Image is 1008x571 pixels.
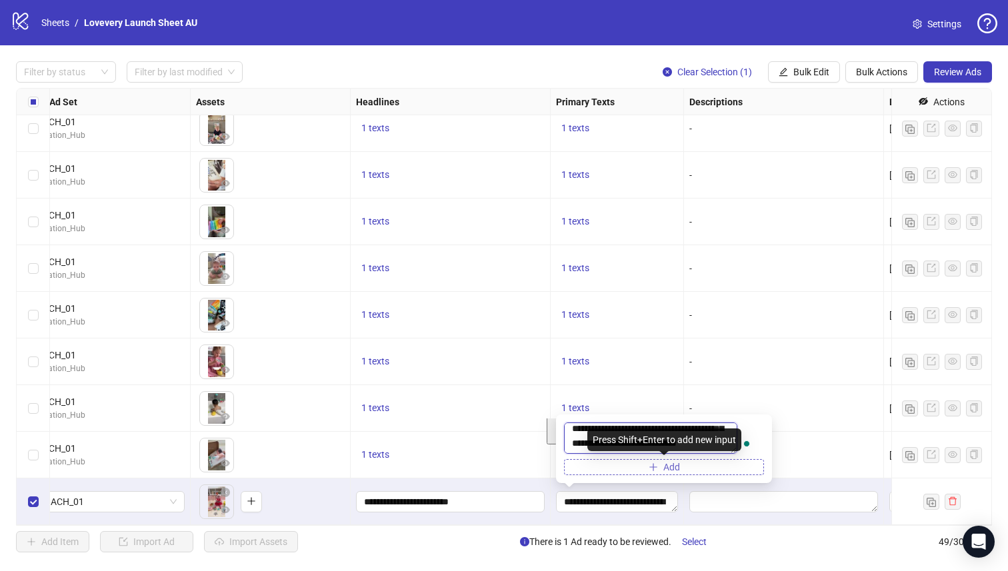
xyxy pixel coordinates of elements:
[4,492,177,512] span: 2025_06_GACH_01
[200,485,233,518] img: Asset 1
[919,97,928,106] span: eye-invisible
[902,447,918,463] button: Duplicate
[561,356,589,366] span: 1 texts
[564,459,764,475] button: Add
[361,356,389,366] span: 1 texts
[948,310,957,319] span: eye
[361,449,389,460] span: 1 texts
[677,67,752,77] span: Clear Selection (1)
[17,105,50,152] div: Select row 41
[587,428,741,451] div: Press Shift+Enter to add new input
[902,167,918,183] button: Duplicate
[200,298,233,332] img: Asset 1
[856,67,907,77] span: Bulk Actions
[671,531,717,552] button: Select
[927,217,936,226] span: export
[682,536,707,547] span: Select
[221,412,230,421] span: eye
[793,67,829,77] span: Bulk Edit
[361,123,389,133] span: 1 texts
[17,385,50,432] div: Select row 47
[963,526,995,558] div: Open Intercom Messenger
[889,170,983,181] span: [URL][DOMAIN_NAME]
[561,123,589,133] span: 1 texts
[221,272,230,281] span: eye
[221,225,230,235] span: eye
[17,199,50,245] div: Select row 43
[561,263,589,273] span: 1 texts
[768,61,840,83] button: Bulk Edit
[889,450,983,460] span: [URL][DOMAIN_NAME]
[520,531,717,552] span: There is 1 Ad ready to be reviewed.
[948,123,957,133] span: eye
[217,362,233,378] button: Preview
[663,462,680,472] span: Add
[561,169,589,180] span: 1 texts
[217,176,233,192] button: Preview
[927,403,936,412] span: export
[689,263,692,274] span: -
[689,123,692,134] span: -
[689,403,692,414] span: -
[217,502,233,518] button: Preview
[17,478,50,525] div: Select row 49
[217,409,233,425] button: Preview
[561,309,589,320] span: 1 texts
[880,89,883,115] div: Resize Descriptions column
[361,309,389,320] span: 1 texts
[356,400,395,416] button: 1 texts
[889,403,983,414] span: [URL][DOMAIN_NAME]
[17,292,50,338] div: Select row 45
[17,89,50,115] div: Select all rows
[241,491,262,512] button: Add
[913,19,922,29] span: setting
[689,491,878,512] div: Edit values
[889,217,983,227] span: [URL][DOMAIN_NAME]
[902,121,918,137] button: Duplicate
[689,356,692,367] span: -
[927,170,936,179] span: export
[17,245,50,292] div: Select row 44
[200,112,233,145] img: Asset 1
[221,488,230,497] span: close-circle
[927,356,936,366] span: export
[556,121,595,137] button: 1 texts
[663,67,672,77] span: close-circle
[356,354,395,370] button: 1 texts
[948,450,957,459] span: eye
[247,496,256,506] span: plus
[902,400,918,416] button: Duplicate
[948,356,957,366] span: eye
[948,263,957,273] span: eye
[347,89,350,115] div: Resize Assets column
[221,458,230,468] span: eye
[902,261,918,277] button: Duplicate
[889,95,958,109] strong: Destination URL
[361,263,389,273] span: 1 texts
[689,170,692,181] span: -
[17,432,50,478] div: Select row 48
[356,307,395,323] button: 1 texts
[927,450,936,459] span: export
[927,310,936,319] span: export
[17,338,50,385] div: Select row 46
[187,89,190,115] div: Resize Campaign & Ad Set column
[948,217,957,226] span: eye
[39,15,72,30] a: Sheets
[200,205,233,239] img: Asset 1
[779,67,788,77] span: edit
[561,216,589,227] span: 1 texts
[217,485,233,501] button: Delete
[902,13,972,35] a: Settings
[81,15,200,30] a: Lovevery Launch Sheet AU
[689,217,692,227] span: -
[889,263,983,274] span: [URL][DOMAIN_NAME]
[221,132,230,141] span: eye
[845,61,918,83] button: Bulk Actions
[564,422,737,454] textarea: To enrich screen reader interactions, please activate Accessibility in Grammarly extension settings
[361,216,389,227] span: 1 texts
[977,13,997,33] span: question-circle
[221,365,230,374] span: eye
[356,261,395,277] button: 1 texts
